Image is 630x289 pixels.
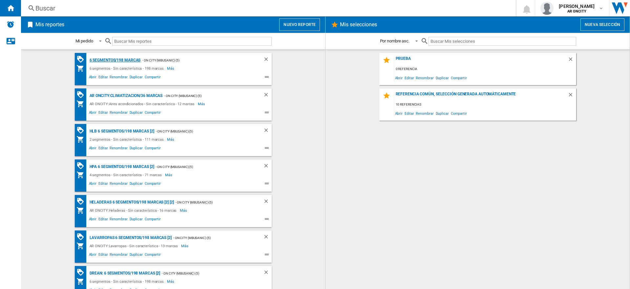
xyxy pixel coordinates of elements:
[339,18,379,31] h2: Mis selecciones
[76,268,88,277] div: Matriz de PROMOCIONES
[129,109,144,117] span: Duplicar
[76,233,88,241] div: Matriz de PROMOCIONES
[429,37,576,46] input: Buscar Mis selecciones
[97,216,109,224] span: Editar
[129,145,144,153] span: Duplicar
[167,64,175,72] span: Más
[144,145,162,153] span: Compartir
[568,56,576,65] div: Borrar
[76,162,88,170] div: Matriz de PROMOCIONES
[144,109,162,117] span: Compartir
[144,252,162,259] span: Compartir
[450,109,468,118] span: Compartir
[76,197,88,205] div: Matriz de PROMOCIONES
[165,171,173,179] span: Más
[450,73,468,82] span: Compartir
[88,135,167,143] div: 2 segmentos - Sin característica - 111 marcas
[7,20,14,28] img: alerts-logo.svg
[263,127,272,135] div: Borrar
[154,127,250,135] div: - On city (mbusanic) (5)
[97,181,109,188] span: Editar
[76,206,88,214] div: Mi colección
[97,109,109,117] span: Editar
[167,135,175,143] span: Más
[76,135,88,143] div: Mi colección
[88,163,154,171] div: HPA 6 segmentos/198 marcas [2]
[580,18,624,31] button: Nueva selección
[568,92,576,101] div: Borrar
[394,65,576,73] div: 0 referencia
[263,269,272,277] div: Borrar
[129,252,144,259] span: Duplicar
[109,109,128,117] span: Renombrar
[97,252,109,259] span: Editar
[394,92,568,101] div: Referencia común, selección generada automáticamente
[394,109,404,118] span: Abrir
[97,74,109,82] span: Editar
[415,73,434,82] span: Renombrar
[88,56,141,64] div: 6 segmentos/198 marcas
[181,242,189,250] span: Más
[76,242,88,250] div: Mi colección
[88,92,163,100] div: AR ONCITY:Climatizacion/36 marcas
[88,198,174,206] div: HELADERAS 6 segmentos/198 marcas [2] [2]
[88,145,98,153] span: Abrir
[263,163,272,171] div: Borrar
[75,38,93,43] div: Mi pedido
[76,64,88,72] div: Mi colección
[154,163,250,171] div: - On city (mbusanic) (5)
[109,216,128,224] span: Renombrar
[88,234,172,242] div: Lavarropas 6 segmentos/198 marcas [2]
[109,74,128,82] span: Renombrar
[174,198,250,206] div: - On city (mbusanic) (5)
[129,181,144,188] span: Duplicar
[109,181,128,188] span: Renombrar
[76,126,88,134] div: Matriz de PROMOCIONES
[88,242,181,250] div: AR ONCITY:Lavarropas - Sin característica - 13 marcas
[263,56,272,64] div: Borrar
[180,206,188,214] span: Más
[404,73,415,82] span: Editar
[109,145,128,153] span: Renombrar
[567,9,586,13] b: AR ONCITY
[129,216,144,224] span: Duplicar
[88,252,98,259] span: Abrir
[76,91,88,99] div: Matriz de PROMOCIONES
[88,181,98,188] span: Abrir
[35,4,499,13] div: Buscar
[88,277,167,285] div: 6 segmentos - Sin característica - 198 marcas
[279,18,320,31] button: Nuevo reporte
[88,216,98,224] span: Abrir
[263,198,272,206] div: Borrar
[88,74,98,82] span: Abrir
[394,56,568,65] div: Prueba
[76,55,88,63] div: Matriz de PROMOCIONES
[88,64,167,72] div: 6 segmentos - Sin característica - 198 marcas
[167,277,175,285] span: Más
[88,100,198,108] div: AR ONCITY:Aires acondicionados - Sin característica - 12 marcas
[34,18,66,31] h2: Mis reportes
[88,269,160,277] div: DREAN: 6 segmentos/198 marcas [2]
[76,277,88,285] div: Mi colección
[198,100,206,108] span: Más
[140,56,250,64] div: - On city (mbusanic) (5)
[162,92,250,100] div: - On city (mbusanic) (5)
[129,74,144,82] span: Duplicar
[435,109,450,118] span: Duplicar
[394,73,404,82] span: Abrir
[144,74,162,82] span: Compartir
[415,109,434,118] span: Renombrar
[144,181,162,188] span: Compartir
[394,101,576,109] div: 10 referencias
[160,269,250,277] div: - On city (mbusanic) (5)
[144,216,162,224] span: Compartir
[88,109,98,117] span: Abrir
[88,127,154,135] div: HLB 6 segmentos/198 marcas [2]
[404,109,415,118] span: Editar
[380,38,410,43] div: Por nombre asc.
[263,92,272,100] div: Borrar
[435,73,450,82] span: Duplicar
[112,37,272,46] input: Buscar Mis reportes
[559,3,595,10] span: [PERSON_NAME]
[88,206,180,214] div: AR ONCITY:Heladeras - Sin característica - 16 marcas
